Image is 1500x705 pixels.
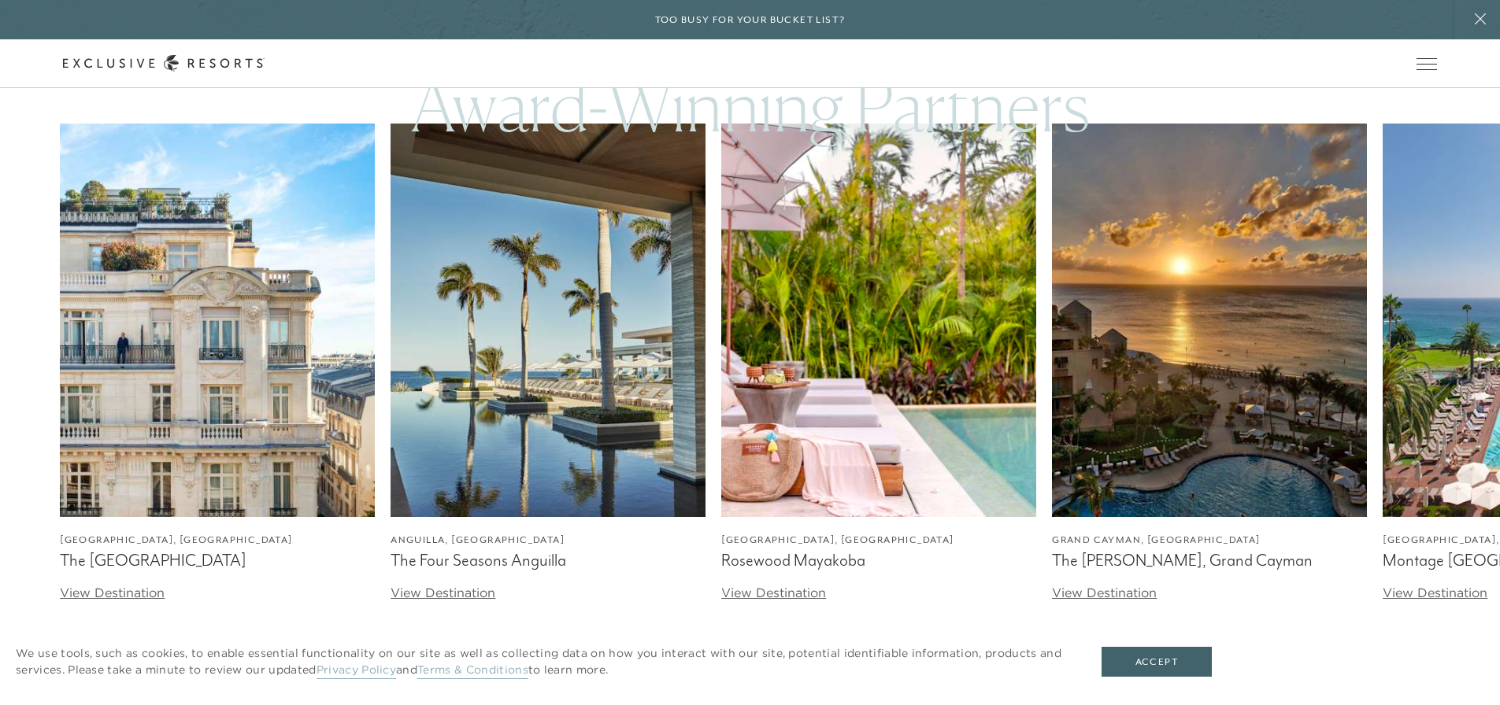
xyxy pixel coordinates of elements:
a: View Destination [1052,585,1157,600]
a: View Destination [1383,585,1487,600]
a: Grand Cayman, [GEOGRAPHIC_DATA]The [PERSON_NAME], Grand CaymanView Destination [1052,124,1367,602]
a: [GEOGRAPHIC_DATA], [GEOGRAPHIC_DATA]Rosewood MayakobaView Destination [721,124,1036,602]
h6: Too busy for your bucket list? [655,13,846,28]
a: View Destination [721,585,826,600]
figcaption: The Four Seasons Anguilla [391,551,706,570]
figcaption: [GEOGRAPHIC_DATA], [GEOGRAPHIC_DATA] [60,533,375,548]
figcaption: Rosewood Mayakoba [721,551,1036,570]
figcaption: The [PERSON_NAME], Grand Cayman [1052,551,1367,570]
p: We use tools, such as cookies, to enable essential functionality on our site as well as collectin... [16,645,1070,678]
a: Anguilla, [GEOGRAPHIC_DATA]The Four Seasons AnguillaView Destination [391,124,706,602]
figcaption: Grand Cayman, [GEOGRAPHIC_DATA] [1052,533,1367,548]
figcaption: The [GEOGRAPHIC_DATA] [60,551,375,570]
a: [GEOGRAPHIC_DATA], [GEOGRAPHIC_DATA]The [GEOGRAPHIC_DATA]View Destination [60,124,375,602]
button: Open navigation [1417,58,1437,69]
figcaption: Anguilla, [GEOGRAPHIC_DATA] [391,533,706,548]
a: View Destination [391,585,495,600]
a: Terms & Conditions [417,663,528,679]
a: View Destination [60,585,165,600]
button: Accept [1102,647,1212,677]
figcaption: [GEOGRAPHIC_DATA], [GEOGRAPHIC_DATA] [721,533,1036,548]
a: Privacy Policy [317,663,396,679]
